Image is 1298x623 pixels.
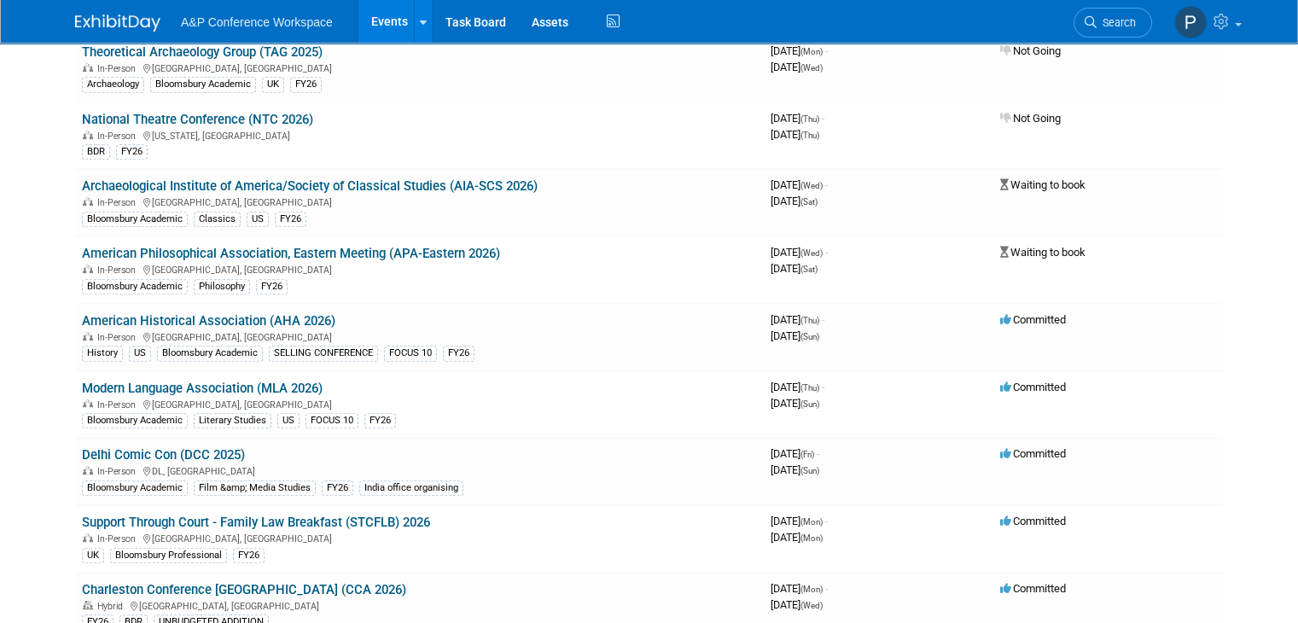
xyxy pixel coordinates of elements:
[1000,246,1086,259] span: Waiting to book
[82,44,323,60] a: Theoretical Archaeology Group (TAG 2025)
[97,466,141,477] span: In-Person
[800,601,823,610] span: (Wed)
[1074,8,1152,38] a: Search
[771,195,818,207] span: [DATE]
[83,197,93,206] img: In-Person Event
[82,346,123,361] div: History
[181,15,333,29] span: A&P Conference Workspace
[800,47,823,56] span: (Mon)
[82,463,757,477] div: DL, [GEOGRAPHIC_DATA]
[800,265,818,274] span: (Sat)
[82,598,757,612] div: [GEOGRAPHIC_DATA], [GEOGRAPHIC_DATA]
[1097,16,1136,29] span: Search
[771,582,828,595] span: [DATE]
[97,601,128,612] span: Hybrid
[194,480,316,496] div: Film &amp; Media Studies
[83,533,93,542] img: In-Person Event
[800,114,819,124] span: (Thu)
[771,128,819,141] span: [DATE]
[1000,112,1061,125] span: Not Going
[82,313,335,329] a: American Historical Association (AHA 2026)
[82,246,500,261] a: American Philosophical Association, Eastern Meeting (APA-Eastern 2026)
[110,548,227,563] div: Bloomsbury Professional
[800,383,819,393] span: (Thu)
[800,131,819,140] span: (Thu)
[82,329,757,343] div: [GEOGRAPHIC_DATA], [GEOGRAPHIC_DATA]
[275,212,306,227] div: FY26
[83,466,93,475] img: In-Person Event
[771,178,828,191] span: [DATE]
[83,332,93,341] img: In-Person Event
[194,413,271,428] div: Literary Studies
[822,112,824,125] span: -
[82,195,757,208] div: [GEOGRAPHIC_DATA], [GEOGRAPHIC_DATA]
[817,447,819,460] span: -
[82,381,323,396] a: Modern Language Association (MLA 2026)
[800,181,823,190] span: (Wed)
[771,531,823,544] span: [DATE]
[771,463,819,476] span: [DATE]
[364,413,396,428] div: FY26
[82,77,144,92] div: Archaeology
[75,15,160,32] img: ExhibitDay
[800,63,823,73] span: (Wed)
[822,313,824,326] span: -
[97,399,141,410] span: In-Person
[800,450,814,459] span: (Fri)
[82,515,430,530] a: Support Through Court - Family Law Breakfast (STCFLB) 2026
[150,77,256,92] div: Bloomsbury Academic
[825,246,828,259] span: -
[800,533,823,543] span: (Mon)
[97,332,141,343] span: In-Person
[771,246,828,259] span: [DATE]
[97,63,141,74] span: In-Person
[1000,44,1061,57] span: Not Going
[82,178,538,194] a: Archaeological Institute of America/Society of Classical Studies (AIA-SCS 2026)
[443,346,474,361] div: FY26
[800,466,819,475] span: (Sun)
[82,582,406,597] a: Charleston Conference [GEOGRAPHIC_DATA] (CCA 2026)
[277,413,300,428] div: US
[771,447,819,460] span: [DATE]
[1000,447,1066,460] span: Committed
[82,531,757,544] div: [GEOGRAPHIC_DATA], [GEOGRAPHIC_DATA]
[82,413,188,428] div: Bloomsbury Academic
[129,346,151,361] div: US
[82,548,104,563] div: UK
[157,346,263,361] div: Bloomsbury Academic
[1000,381,1066,393] span: Committed
[290,77,322,92] div: FY26
[771,112,824,125] span: [DATE]
[82,112,313,127] a: National Theatre Conference (NTC 2026)
[1000,178,1086,191] span: Waiting to book
[822,381,824,393] span: -
[825,178,828,191] span: -
[800,332,819,341] span: (Sun)
[83,265,93,273] img: In-Person Event
[771,44,828,57] span: [DATE]
[82,279,188,294] div: Bloomsbury Academic
[800,585,823,594] span: (Mon)
[262,77,284,92] div: UK
[97,265,141,276] span: In-Person
[1174,6,1207,38] img: Paige Papandrea
[825,515,828,527] span: -
[800,399,819,409] span: (Sun)
[825,44,828,57] span: -
[82,480,188,496] div: Bloomsbury Academic
[83,63,93,72] img: In-Person Event
[1000,313,1066,326] span: Committed
[800,517,823,527] span: (Mon)
[83,601,93,609] img: Hybrid Event
[82,128,757,142] div: [US_STATE], [GEOGRAPHIC_DATA]
[82,397,757,410] div: [GEOGRAPHIC_DATA], [GEOGRAPHIC_DATA]
[800,248,823,258] span: (Wed)
[82,447,245,463] a: Delhi Comic Con (DCC 2025)
[825,582,828,595] span: -
[771,61,823,73] span: [DATE]
[83,131,93,139] img: In-Person Event
[97,197,141,208] span: In-Person
[194,212,241,227] div: Classics
[1000,582,1066,595] span: Committed
[384,346,437,361] div: FOCUS 10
